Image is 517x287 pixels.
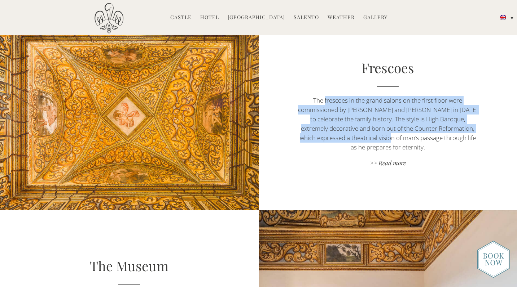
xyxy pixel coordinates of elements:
[297,96,478,152] p: The frescoes in the grand salons on the first floor were commissioned by [PERSON_NAME] and [PERSO...
[477,241,510,278] img: new-booknow.png
[200,14,219,22] a: Hotel
[294,14,319,22] a: Salento
[170,14,192,22] a: Castle
[90,257,168,274] a: The Museum
[297,159,478,169] a: >> Read more
[95,3,123,33] img: Castello di Ugento
[362,59,414,76] a: Frescoes
[228,14,285,22] a: [GEOGRAPHIC_DATA]
[363,14,387,22] a: Gallery
[328,14,355,22] a: Weather
[500,15,506,19] img: English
